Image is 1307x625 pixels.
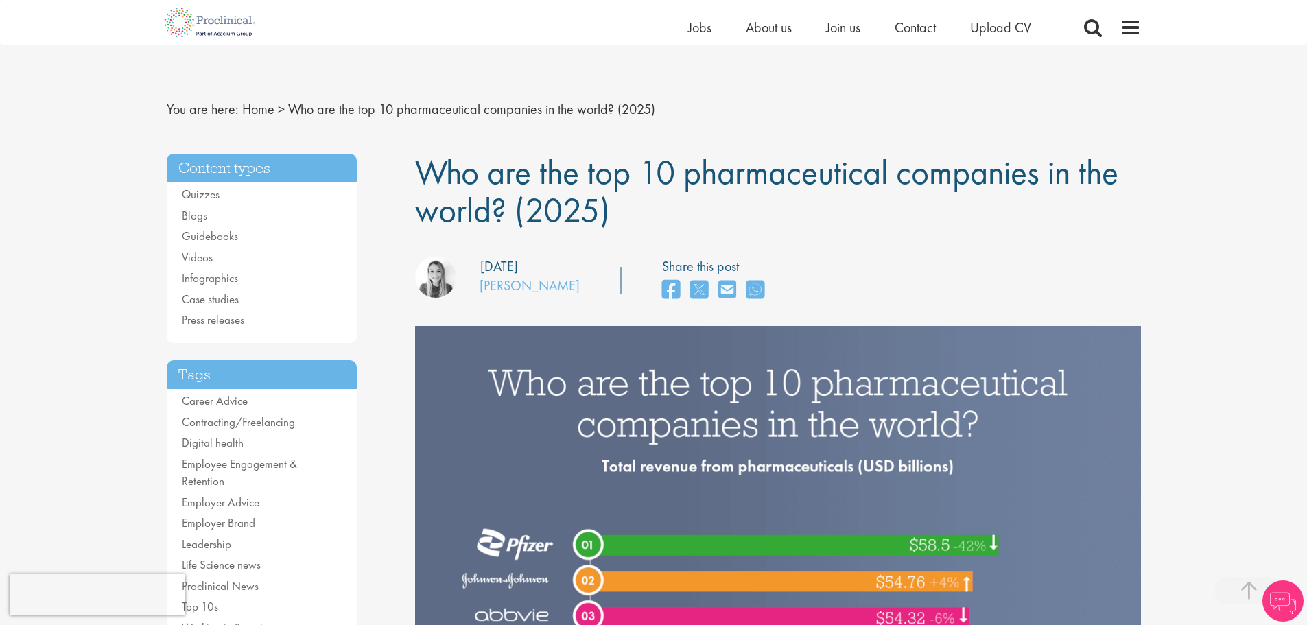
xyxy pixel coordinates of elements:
[278,100,285,118] span: >
[242,100,274,118] a: breadcrumb link
[167,100,239,118] span: You are here:
[182,536,231,552] a: Leadership
[1262,580,1304,622] img: Chatbot
[895,19,936,36] a: Contact
[182,435,244,450] a: Digital health
[480,276,580,294] a: [PERSON_NAME]
[690,276,708,305] a: share on twitter
[182,270,238,285] a: Infographics
[970,19,1031,36] a: Upload CV
[182,187,220,202] a: Quizzes
[182,228,238,244] a: Guidebooks
[182,414,295,429] a: Contracting/Freelancing
[182,495,259,510] a: Employer Advice
[182,578,259,593] a: Proclinical News
[10,574,185,615] iframe: reCAPTCHA
[688,19,711,36] a: Jobs
[182,208,207,223] a: Blogs
[182,292,239,307] a: Case studies
[182,599,218,614] a: Top 10s
[288,100,655,118] span: Who are the top 10 pharmaceutical companies in the world? (2025)
[746,19,792,36] a: About us
[662,276,680,305] a: share on facebook
[182,515,255,530] a: Employer Brand
[746,276,764,305] a: share on whats app
[826,19,860,36] a: Join us
[167,154,357,183] h3: Content types
[415,257,456,298] img: Hannah Burke
[182,393,248,408] a: Career Advice
[662,257,771,276] label: Share this post
[480,257,518,276] div: [DATE]
[718,276,736,305] a: share on email
[415,150,1118,232] span: Who are the top 10 pharmaceutical companies in the world? (2025)
[182,250,213,265] a: Videos
[182,557,261,572] a: Life Science news
[167,360,357,390] h3: Tags
[182,312,244,327] a: Press releases
[182,456,297,489] a: Employee Engagement & Retention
